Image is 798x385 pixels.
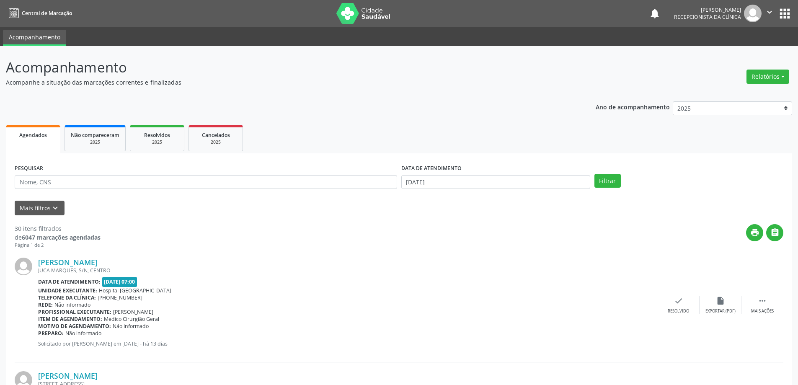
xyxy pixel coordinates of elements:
span: Recepcionista da clínica [674,13,741,21]
label: PESQUISAR [15,162,43,175]
b: Motivo de agendamento: [38,323,111,330]
i:  [770,228,780,237]
b: Data de atendimento: [38,278,101,285]
b: Item de agendamento: [38,315,102,323]
span: [DATE] 07:00 [102,277,137,287]
p: Ano de acompanhamento [596,101,670,112]
div: [PERSON_NAME] [674,6,741,13]
div: Resolvido [668,308,689,314]
div: Mais ações [751,308,774,314]
input: Selecione um intervalo [401,175,590,189]
button: apps [777,6,792,21]
a: [PERSON_NAME] [38,258,98,267]
div: Exportar (PDF) [705,308,736,314]
label: DATA DE ATENDIMENTO [401,162,462,175]
b: Profissional executante: [38,308,111,315]
i:  [758,296,767,305]
button: print [746,224,763,241]
p: Acompanhe a situação das marcações correntes e finalizadas [6,78,556,87]
i: keyboard_arrow_down [51,204,60,213]
span: [PHONE_NUMBER] [98,294,142,301]
button:  [766,224,783,241]
i: insert_drive_file [716,296,725,305]
div: Página 1 de 2 [15,242,101,249]
span: Hospital [GEOGRAPHIC_DATA] [99,287,171,294]
button: notifications [649,8,661,19]
a: Acompanhamento [3,30,66,46]
span: Agendados [19,132,47,139]
span: Médico Cirurgião Geral [104,315,159,323]
button: Filtrar [594,174,621,188]
a: [PERSON_NAME] [38,371,98,380]
input: Nome, CNS [15,175,397,189]
b: Rede: [38,301,53,308]
span: Não informado [113,323,149,330]
strong: 6047 marcações agendadas [22,233,101,241]
i: check [674,296,683,305]
span: Não compareceram [71,132,119,139]
i: print [750,228,759,237]
a: Central de Marcação [6,6,72,20]
div: 2025 [71,139,119,145]
div: 2025 [136,139,178,145]
span: Resolvidos [144,132,170,139]
img: img [744,5,762,22]
span: Não informado [54,301,90,308]
div: 2025 [195,139,237,145]
b: Preparo: [38,330,64,337]
button: Relatórios [746,70,789,84]
span: Central de Marcação [22,10,72,17]
p: Acompanhamento [6,57,556,78]
img: img [15,258,32,275]
p: Solicitado por [PERSON_NAME] em [DATE] - há 13 dias [38,340,658,347]
button:  [762,5,777,22]
i:  [765,8,774,17]
div: de [15,233,101,242]
span: [PERSON_NAME] [113,308,153,315]
div: JUCA MARQUES, S/N, CENTRO [38,267,658,274]
b: Telefone da clínica: [38,294,96,301]
span: Cancelados [202,132,230,139]
b: Unidade executante: [38,287,97,294]
button: Mais filtroskeyboard_arrow_down [15,201,65,215]
span: Não informado [65,330,101,337]
div: 30 itens filtrados [15,224,101,233]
